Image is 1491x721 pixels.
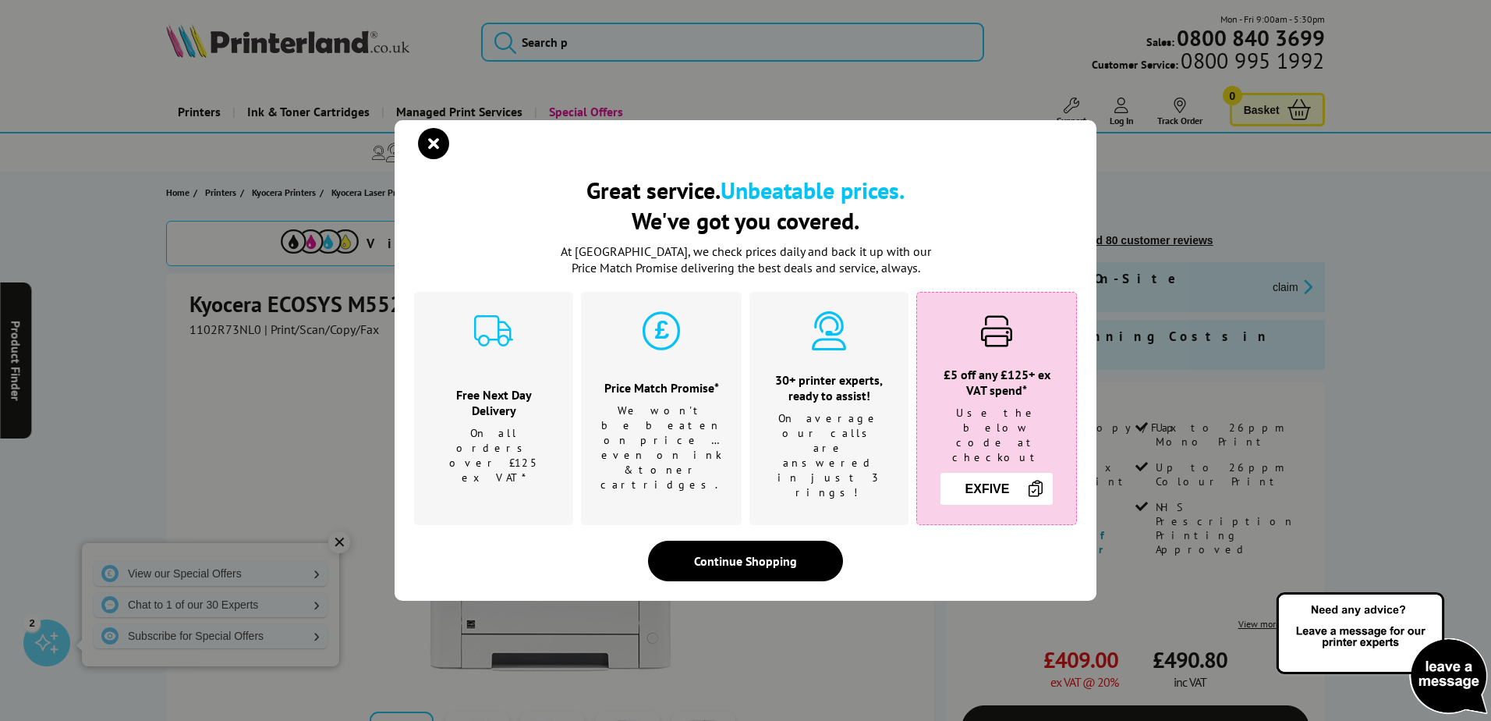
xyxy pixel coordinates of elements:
p: At [GEOGRAPHIC_DATA], we check prices daily and back it up with our Price Match Promise deliverin... [551,243,940,276]
h3: Price Match Promise* [600,380,722,396]
h3: £5 off any £125+ ex VAT spend* [937,367,1057,398]
img: price-promise-cyan.svg [642,311,681,350]
h3: 30+ printer experts, ready to assist! [769,372,889,403]
img: Copy Icon [1026,479,1045,498]
img: Open Live Chat window [1273,590,1491,718]
h3: Free Next Day Delivery [434,387,554,418]
img: expert-cyan.svg [809,311,848,350]
h2: Great service. We've got you covered. [414,175,1077,236]
div: Continue Shopping [648,541,843,581]
p: We won't be beaten on price …even on ink & toner cartridges. [600,403,722,492]
button: close modal [422,132,445,155]
img: delivery-cyan.svg [474,311,513,350]
p: Use the below code at checkout [937,406,1057,465]
p: On average our calls are answered in just 3 rings! [769,411,889,500]
p: On all orders over £125 ex VAT* [434,426,554,485]
b: Unbeatable prices. [721,175,905,205]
